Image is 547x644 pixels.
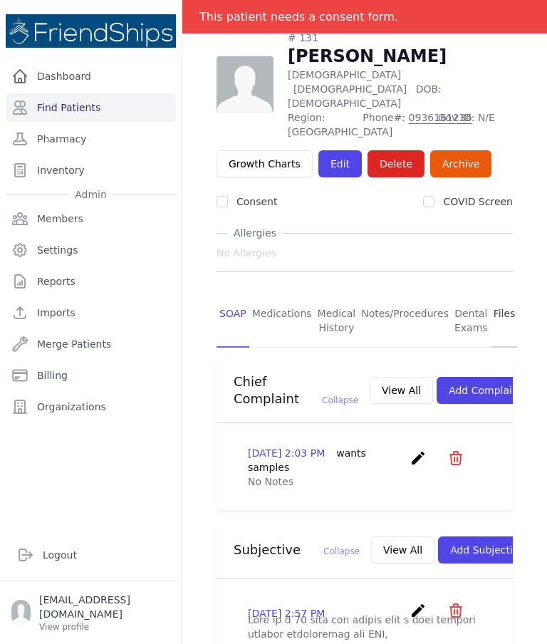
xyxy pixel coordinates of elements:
[363,110,429,139] span: Phone#:
[11,593,170,633] a: [EMAIL_ADDRESS][DOMAIN_NAME] View profile
[217,56,273,113] img: person-242608b1a05df3501eefc295dc1bc67a.jpg
[234,541,360,559] h3: Subjective
[6,62,176,90] a: Dashboard
[6,267,176,296] a: Reports
[6,330,176,358] a: Merge Patients
[248,446,404,474] p: [DATE] 2:03 PM
[410,456,430,469] a: create
[39,593,170,621] p: [EMAIL_ADDRESS][DOMAIN_NAME]
[234,373,358,407] h3: Chief Complaint
[6,393,176,421] a: Organizations
[6,156,176,185] a: Inventory
[410,602,427,619] i: create
[6,93,176,122] a: Find Patients
[217,295,513,348] nav: Tabs
[6,125,176,153] a: Pharmacy
[438,536,537,563] button: Add Subjective
[249,295,315,348] a: Medications
[410,450,427,467] i: create
[69,187,113,202] span: Admin
[39,621,170,633] p: View profile
[217,150,313,177] a: Growth Charts
[323,546,360,556] span: Collapse
[322,395,358,405] span: Collapse
[293,83,407,95] span: [DEMOGRAPHIC_DATA]
[315,295,359,348] a: Medical History
[11,541,170,569] a: Logout
[491,295,519,348] a: Files
[288,68,513,110] p: [DEMOGRAPHIC_DATA]
[371,536,434,563] button: View All
[288,110,354,139] span: Region: [GEOGRAPHIC_DATA]
[248,606,325,620] p: [DATE] 2:57 PM
[368,150,424,177] button: Delete
[6,236,176,264] a: Settings
[318,150,362,177] a: Edit
[288,45,513,68] h1: [PERSON_NAME]
[437,377,534,404] button: Add Complaint
[6,298,176,327] a: Imports
[6,361,176,390] a: Billing
[452,295,491,348] a: Dental Exams
[248,474,481,489] p: No Notes
[358,295,452,348] a: Notes/Procedures
[288,31,513,45] div: # 131
[438,110,513,139] span: Gov ID: N/E
[6,204,176,233] a: Members
[443,196,513,207] label: COVID Screen
[370,377,433,404] button: View All
[430,150,491,177] a: Archive
[410,608,430,622] a: create
[236,196,277,207] label: Consent
[217,246,276,260] span: No Allergies
[217,295,249,348] a: SOAP
[228,226,282,240] span: Allergies
[6,14,176,48] img: Medical Missions EMR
